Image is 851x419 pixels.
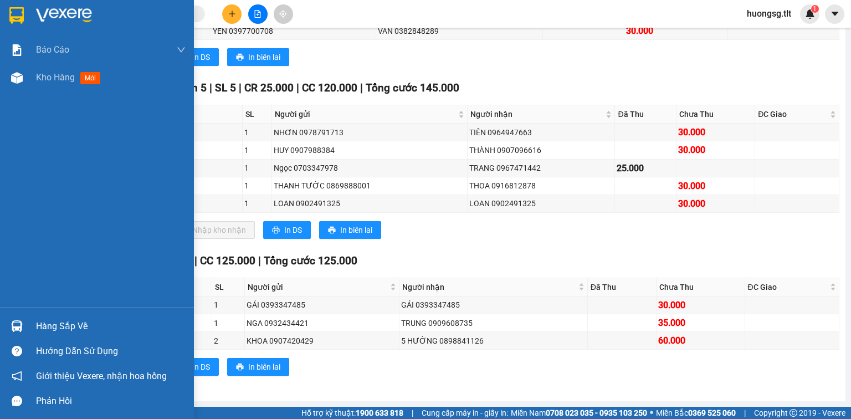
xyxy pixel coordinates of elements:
div: 30.000 [678,197,753,211]
span: printer [328,226,336,235]
div: HUY 0907988384 [274,144,465,156]
span: | [412,407,413,419]
img: warehouse-icon [11,72,23,84]
span: | [744,407,746,419]
div: THANH TƯỚC 0869888001 [274,180,465,192]
strong: 0369 525 060 [688,408,736,417]
div: 2 [214,335,243,347]
img: solution-icon [11,44,23,56]
div: GÁI 0393347485 [401,299,586,311]
button: printerIn DS [263,221,311,239]
span: In biên lai [340,224,372,236]
span: ĐC Giao [748,281,828,293]
div: 35.000 [658,316,742,330]
div: 30.000 [626,24,726,38]
span: In DS [192,51,210,63]
div: THÀNH 0907096616 [469,144,613,156]
div: 1 [244,197,269,209]
span: printer [236,363,244,372]
th: SL [243,105,271,124]
span: Cung cấp máy in - giấy in: [422,407,508,419]
span: Đơn 5 [177,81,207,94]
div: 1 [244,144,269,156]
span: In DS [192,361,210,373]
span: SL 5 [215,81,236,94]
div: 1 [214,317,243,329]
span: printer [272,226,280,235]
span: caret-down [830,9,840,19]
sup: 1 [811,5,819,13]
div: 25.000 [617,161,674,175]
span: Người nhận [402,281,576,293]
button: aim [274,4,293,24]
button: printerIn DS [171,48,219,66]
div: 1 [214,299,243,311]
div: 5 HƯỜNG 0898841126 [401,335,586,347]
th: Chưa Thu [676,105,755,124]
div: 60.000 [658,334,742,348]
div: LOAN 0902491325 [274,197,465,209]
th: Đã Thu [615,105,676,124]
span: In DS [284,224,302,236]
img: logo-vxr [9,7,24,24]
span: printer [236,53,244,62]
img: warehouse-icon [11,320,23,332]
span: Báo cáo [36,43,69,57]
div: TRANG 0967471442 [469,162,613,174]
span: Giới thiệu Vexere, nhận hoa hồng [36,369,167,383]
th: Đã Thu [588,278,657,297]
strong: 0708 023 035 - 0935 103 250 [546,408,647,417]
span: file-add [254,10,262,18]
span: Hỗ trợ kỹ thuật: [301,407,403,419]
div: Phản hồi [36,393,186,410]
span: Tổng cước 125.000 [264,254,357,267]
div: 30.000 [658,298,742,312]
button: plus [222,4,242,24]
div: 30.000 [678,179,753,193]
span: CR 25.000 [244,81,294,94]
img: icon-new-feature [805,9,815,19]
div: Hàng sắp về [36,318,186,335]
span: ĐC Giao [758,108,828,120]
button: caret-down [825,4,844,24]
div: 1 [244,126,269,139]
th: Chưa Thu [657,278,745,297]
span: | [258,254,261,267]
div: 1 [244,162,269,174]
span: Người gửi [248,281,388,293]
span: Kho hàng [36,72,75,83]
span: 1 [813,5,817,13]
div: 1 [244,180,269,192]
span: mới [80,72,100,84]
span: | [296,81,299,94]
div: NHƠN 0978791713 [274,126,465,139]
div: TRUNG 0909608735 [401,317,586,329]
button: printerIn biên lai [227,358,289,376]
span: notification [12,371,22,381]
span: In biên lai [248,51,280,63]
div: Hướng dẫn sử dụng [36,343,186,360]
div: VÂN 0382848289 [378,25,541,37]
span: Tổng cước 145.000 [366,81,459,94]
span: Miền Bắc [656,407,736,419]
span: question-circle [12,346,22,356]
span: CC 125.000 [200,254,255,267]
button: printerIn DS [171,358,219,376]
span: | [194,254,197,267]
span: message [12,396,22,406]
span: Miền Nam [511,407,647,419]
div: Ngọc 0703347978 [274,162,465,174]
div: GÁI 0393347485 [247,299,397,311]
span: | [209,81,212,94]
span: down [177,45,186,54]
span: In biên lai [248,361,280,373]
span: | [360,81,363,94]
span: plus [228,10,236,18]
div: YẾN 0397700708 [213,25,374,37]
span: Người gửi [275,108,456,120]
button: downloadNhập kho nhận [171,221,255,239]
button: file-add [248,4,268,24]
div: KHOA 0907420429 [247,335,397,347]
strong: 1900 633 818 [356,408,403,417]
span: ⚪️ [650,411,653,415]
